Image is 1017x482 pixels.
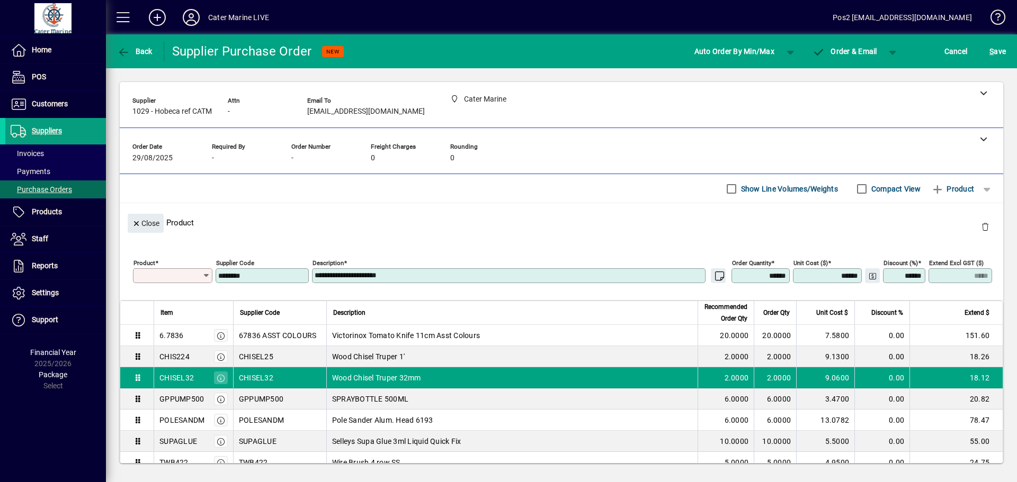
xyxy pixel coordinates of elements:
td: 10.0000 [754,431,796,452]
td: CHISEL25 [233,346,326,367]
span: Staff [32,234,48,243]
td: 20.0000 [754,325,796,346]
td: 18.26 [909,346,1003,367]
a: Invoices [5,144,106,162]
span: Purchase Orders [11,185,72,194]
td: 4.9500 [796,452,854,473]
span: S [989,47,994,56]
span: ave [989,43,1006,60]
a: Settings [5,280,106,306]
span: 1029 - Hobeca ref CATM [132,107,212,116]
mat-label: Order Quantity [732,259,771,267]
td: 6.0000 [754,388,796,410]
div: POLESANDM [159,415,204,425]
td: 0.00 [854,452,909,473]
span: POS [32,72,46,81]
td: 55.00 [909,431,1003,452]
div: TWB422 [159,457,189,468]
mat-label: Supplier Code [216,259,254,267]
button: Auto Order By Min/Max [689,42,780,61]
td: 2.0000 [698,346,754,367]
span: - [291,154,293,162]
a: Reports [5,253,106,279]
mat-label: Unit Cost ($) [793,259,828,267]
button: Delete [973,214,998,239]
td: 6.0000 [754,410,796,431]
td: 24.75 [909,452,1003,473]
span: Suppliers [32,126,62,135]
td: 3.4700 [796,388,854,410]
span: - [212,154,214,162]
span: Cancel [944,43,968,60]
label: Compact View [869,184,921,194]
td: 5.0000 [754,452,796,473]
span: Wood Chisel Truper 32mm [332,372,421,383]
a: Products [5,199,106,225]
span: [EMAIL_ADDRESS][DOMAIN_NAME] [307,107,425,116]
span: Recommended Order Qty [704,301,747,324]
a: Purchase Orders [5,180,106,198]
td: 13.0782 [796,410,854,431]
div: GPPUMP500 [159,394,204,404]
span: Products [32,207,62,216]
span: 0 [450,154,454,162]
td: 2.0000 [754,346,796,367]
a: Payments [5,162,106,180]
button: Change Price Levels [865,268,880,283]
div: Pos2 [EMAIL_ADDRESS][DOMAIN_NAME] [833,9,972,26]
label: Show Line Volumes/Weights [739,184,838,194]
td: GPPUMP500 [233,388,326,410]
button: Add [140,8,174,27]
mat-label: Discount (%) [884,259,918,267]
a: Knowledge Base [983,2,1004,37]
span: Item [160,307,173,319]
span: Support [32,315,58,324]
span: 0 [371,154,375,162]
a: Customers [5,91,106,117]
button: Close [128,214,164,233]
span: Back [117,47,153,56]
div: SUPAGLUE [159,436,197,447]
span: Wood Chisel Truper 1' [332,351,405,362]
span: Financial Year [30,348,76,357]
span: Description [333,307,365,319]
td: 2.0000 [754,367,796,388]
td: 67836 ASST COLOURS [233,325,326,346]
div: CHIS224 [159,351,190,362]
td: 78.47 [909,410,1003,431]
td: 9.0600 [796,367,854,388]
a: Home [5,37,106,63]
span: 29/08/2025 [132,154,173,162]
div: CHISEL32 [159,372,194,383]
span: Unit Cost $ [816,307,848,319]
td: TWB422 [233,452,326,473]
td: 2.0000 [698,367,754,388]
span: Order & Email [813,47,877,56]
span: Invoices [11,149,44,158]
button: Back [114,42,155,61]
td: 151.60 [909,325,1003,346]
span: Product [931,180,974,197]
td: 5.0000 [698,452,754,473]
span: Discount % [871,307,903,319]
td: 20.82 [909,388,1003,410]
span: Selleys Supa Glue 3ml Liquid Quick Fix [332,436,461,447]
span: Payments [11,167,50,176]
td: 6.0000 [698,410,754,431]
td: 0.00 [854,325,909,346]
td: SUPAGLUE [233,431,326,452]
td: 0.00 [854,431,909,452]
span: Home [32,46,51,54]
button: Cancel [942,42,970,61]
button: Profile [174,8,208,27]
a: POS [5,64,106,90]
span: Order Qty [763,307,790,319]
span: Customers [32,99,68,108]
span: Pole Sander Alum. Head 6193 [332,415,433,425]
span: Wire Brush 4 row SS [332,457,400,468]
mat-label: Extend excl GST ($) [929,259,984,267]
span: Settings [32,288,59,297]
span: - [228,107,230,116]
td: 20.0000 [698,325,754,346]
td: 10.0000 [698,431,754,452]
